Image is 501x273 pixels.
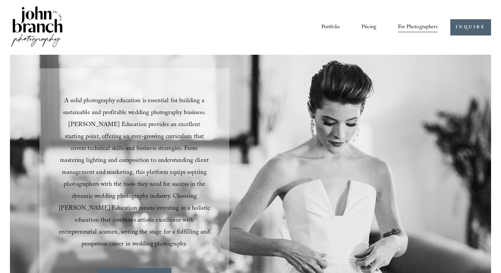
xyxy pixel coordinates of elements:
img: John Branch IV Photography [10,5,64,50]
a: Pricing [362,22,376,33]
a: INQUIRE [450,19,491,35]
span: A solid photography education is essential for building a sustainable and profitable wedding phot... [59,96,211,250]
span: For Photographers [398,22,438,33]
a: Portfolio [321,22,340,33]
a: folder dropdown [398,22,438,33]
